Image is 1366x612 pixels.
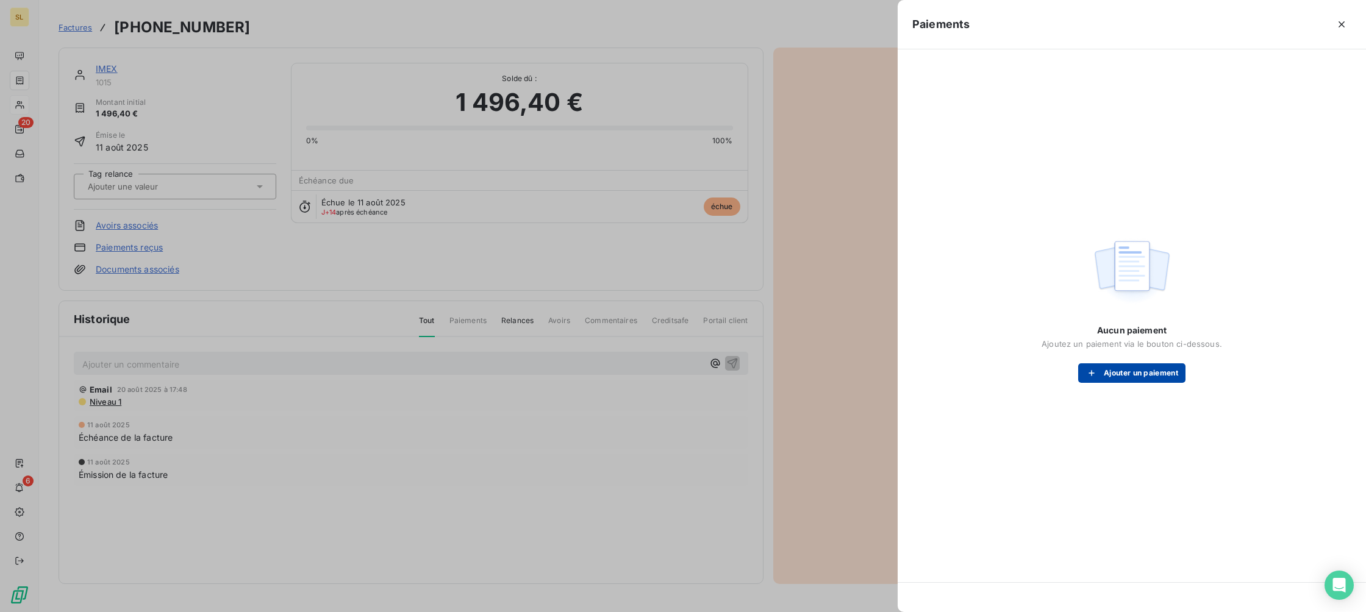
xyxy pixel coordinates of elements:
div: Open Intercom Messenger [1325,571,1354,600]
span: Ajoutez un paiement via le bouton ci-dessous. [1042,339,1222,349]
span: Aucun paiement [1097,324,1167,336]
button: Ajouter un paiement [1078,363,1185,383]
img: empty state [1093,234,1171,310]
h5: Paiements [912,16,970,33]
